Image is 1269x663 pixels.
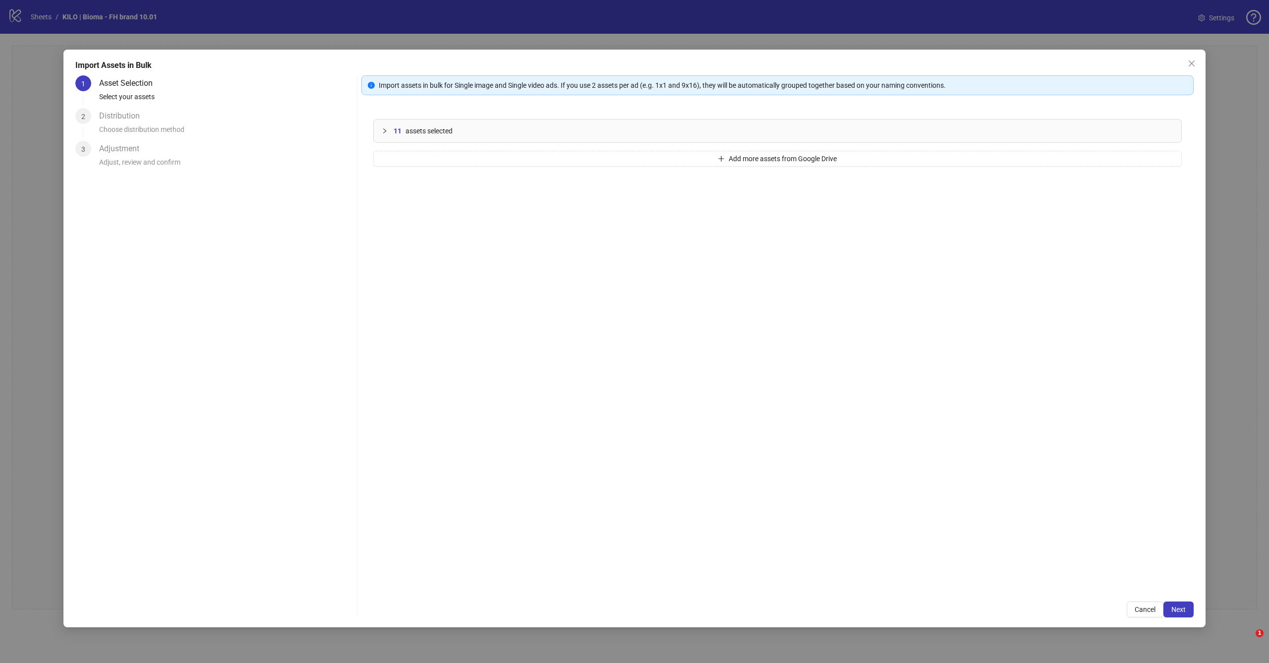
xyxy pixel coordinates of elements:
[1135,605,1155,613] span: Cancel
[405,125,453,136] span: assets selected
[1127,602,1163,617] button: Cancel
[75,60,1194,71] div: Import Assets in Bulk
[373,151,1182,167] button: Add more assets from Google Drive
[374,120,1181,142] div: 11assets selected
[81,113,85,121] span: 2
[729,155,837,163] span: Add more assets from Google Drive
[81,80,85,88] span: 1
[99,157,353,174] div: Adjust, review and confirm
[1188,60,1196,67] span: close
[81,145,85,153] span: 3
[382,128,388,134] span: collapsed
[99,141,147,157] div: Adjustment
[1256,629,1264,637] span: 1
[368,82,375,89] span: info-circle
[1171,605,1186,613] span: Next
[1235,629,1259,653] iframe: Intercom live chat
[1163,602,1194,617] button: Next
[99,124,353,141] div: Choose distribution method
[394,125,402,136] span: 11
[379,80,1187,91] div: Import assets in bulk for Single image and Single video ads. If you use 2 assets per ad (e.g. 1x1...
[99,75,161,91] div: Asset Selection
[99,108,148,124] div: Distribution
[99,91,353,108] div: Select your assets
[718,155,725,162] span: plus
[1184,56,1200,71] button: Close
